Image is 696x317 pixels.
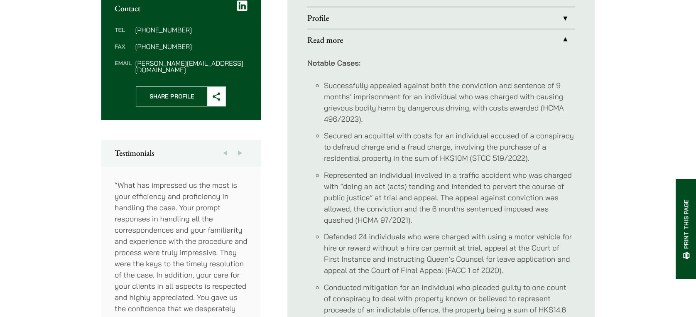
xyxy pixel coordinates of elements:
[115,60,132,73] dt: Email
[324,80,575,125] li: Successfully appealed against both the conviction and sentence of 9 months’ imprisonment for an i...
[115,43,132,60] dt: Fax
[115,148,248,158] h2: Testimonials
[218,140,233,166] button: Previous
[324,170,575,226] li: Represented an individual involved in a traffic accident who was charged with “doing an act (acts...
[324,231,575,276] li: Defended 24 individuals who were charged with using a motor vehicle for hire or reward without a ...
[233,140,248,166] button: Next
[136,86,226,106] button: Share Profile
[307,29,575,51] a: Read more
[115,27,132,43] dt: Tel
[307,7,575,29] a: Profile
[136,87,207,106] span: Share Profile
[115,3,248,13] h2: Contact
[307,58,360,68] strong: Notable Cases:
[135,27,247,33] dd: [PHONE_NUMBER]
[135,43,247,50] dd: [PHONE_NUMBER]
[324,130,575,164] li: Secured an acquittal with costs for an individual accused of a conspiracy to defraud charge and a...
[135,60,247,73] dd: [PERSON_NAME][EMAIL_ADDRESS][DOMAIN_NAME]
